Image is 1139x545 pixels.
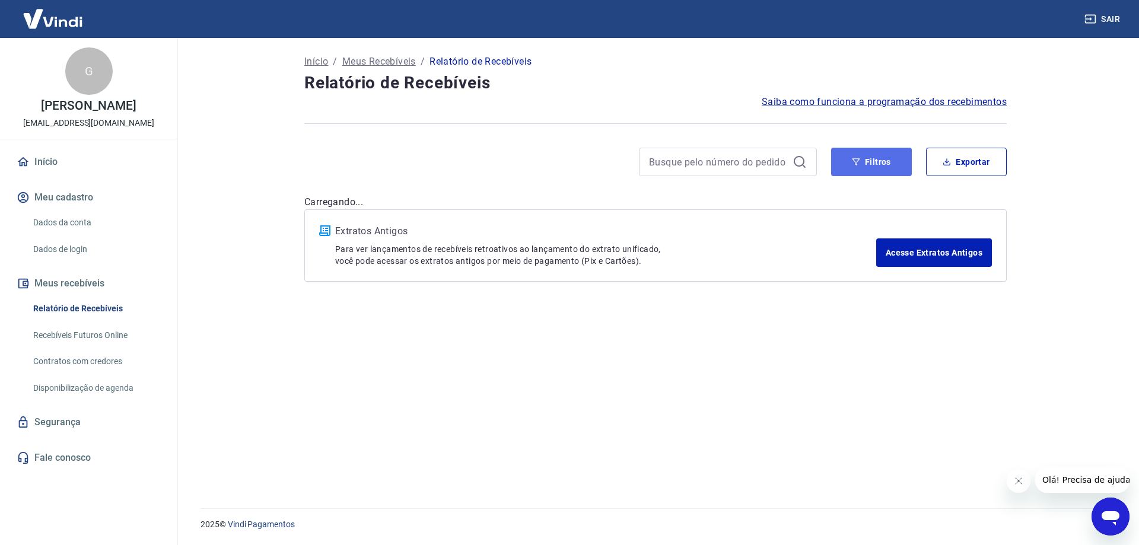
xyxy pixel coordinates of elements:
p: / [333,55,337,69]
button: Sair [1082,8,1125,30]
img: ícone [319,225,330,236]
button: Filtros [831,148,912,176]
iframe: Fechar mensagem [1007,469,1030,493]
p: 2025 © [201,518,1111,531]
a: Meus Recebíveis [342,55,416,69]
a: Dados da conta [28,211,163,235]
button: Exportar [926,148,1007,176]
a: Disponibilização de agenda [28,376,163,400]
p: [EMAIL_ADDRESS][DOMAIN_NAME] [23,117,154,129]
iframe: Botão para abrir a janela de mensagens [1092,498,1130,536]
a: Recebíveis Futuros Online [28,323,163,348]
img: Vindi [14,1,91,37]
a: Contratos com credores [28,349,163,374]
p: [PERSON_NAME] [41,100,136,112]
iframe: Mensagem da empresa [1035,467,1130,493]
a: Acesse Extratos Antigos [876,238,992,267]
span: Olá! Precisa de ajuda? [7,8,100,18]
h4: Relatório de Recebíveis [304,71,1007,95]
a: Segurança [14,409,163,435]
a: Início [14,149,163,175]
div: G [65,47,113,95]
input: Busque pelo número do pedido [649,153,788,171]
p: Extratos Antigos [335,224,876,238]
a: Início [304,55,328,69]
a: Vindi Pagamentos [228,519,295,529]
a: Saiba como funciona a programação dos recebimentos [762,95,1007,109]
button: Meu cadastro [14,184,163,211]
p: / [421,55,425,69]
a: Dados de login [28,237,163,262]
a: Fale conosco [14,445,163,471]
a: Relatório de Recebíveis [28,297,163,321]
button: Meus recebíveis [14,270,163,297]
p: Para ver lançamentos de recebíveis retroativos ao lançamento do extrato unificado, você pode aces... [335,243,876,267]
p: Carregando... [304,195,1007,209]
p: Relatório de Recebíveis [429,55,532,69]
